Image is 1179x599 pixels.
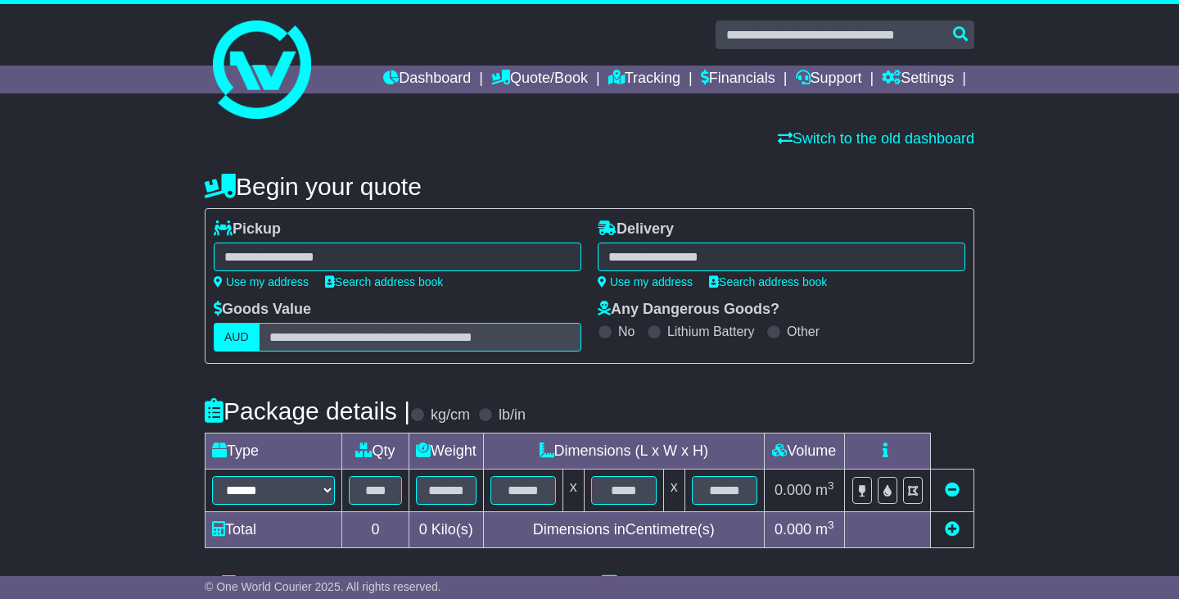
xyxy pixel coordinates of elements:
[491,66,588,93] a: Quote/Book
[206,433,342,470] td: Type
[796,66,862,93] a: Support
[663,470,684,512] td: x
[214,275,309,288] a: Use my address
[214,220,281,238] label: Pickup
[701,66,775,93] a: Financials
[205,173,974,200] h4: Begin your quote
[205,580,441,593] span: © One World Courier 2025. All rights reserved.
[383,66,471,93] a: Dashboard
[815,482,834,498] span: m
[562,470,584,512] td: x
[828,519,834,531] sup: 3
[828,479,834,492] sup: 3
[206,512,342,548] td: Total
[499,406,526,424] label: lb/in
[608,66,680,93] a: Tracking
[775,482,811,498] span: 0.000
[598,301,779,319] label: Any Dangerous Goods?
[778,130,974,147] a: Switch to the old dashboard
[409,512,484,548] td: Kilo(s)
[431,406,470,424] label: kg/cm
[709,275,827,288] a: Search address book
[483,433,764,470] td: Dimensions (L x W x H)
[775,521,811,538] span: 0.000
[342,433,409,470] td: Qty
[214,323,260,352] label: AUD
[882,66,954,93] a: Settings
[205,397,410,424] h4: Package details |
[618,324,635,339] label: No
[945,521,960,538] a: Add new item
[945,482,960,498] a: Remove this item
[325,275,443,288] a: Search address book
[598,220,674,238] label: Delivery
[667,324,755,339] label: Lithium Battery
[483,512,764,548] td: Dimensions in Centimetre(s)
[214,301,311,319] label: Goods Value
[787,324,820,339] label: Other
[342,512,409,548] td: 0
[815,521,834,538] span: m
[764,433,844,470] td: Volume
[598,275,693,288] a: Use my address
[409,433,484,470] td: Weight
[419,521,427,538] span: 0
